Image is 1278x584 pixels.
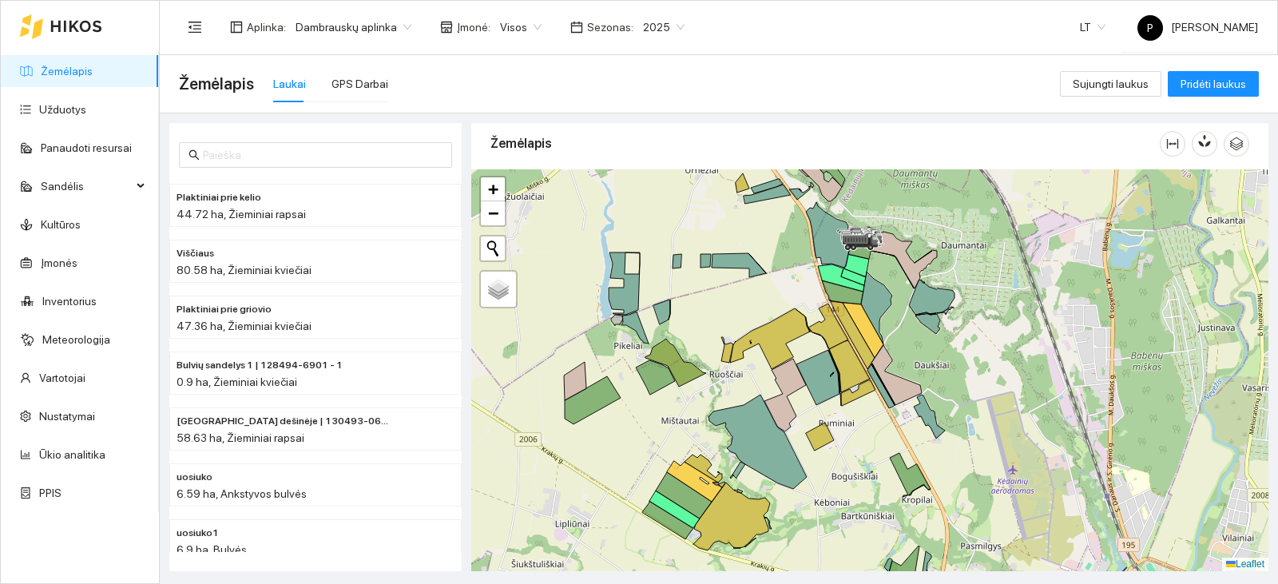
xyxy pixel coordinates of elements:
a: Layers [481,272,516,307]
button: menu-fold [179,11,211,43]
span: Viščiaus [177,246,214,261]
div: GPS Darbai [331,75,388,93]
span: calendar [570,21,583,34]
span: 58.63 ha, Žieminiai rapsai [177,431,304,444]
span: uosiuko [177,470,212,485]
a: Vartotojai [39,371,85,384]
button: Pridėti laukus [1168,71,1259,97]
span: Plaktiniai prie griovio [177,302,272,317]
span: search [189,149,200,161]
span: 47.36 ha, Žieminiai kviečiai [177,320,312,332]
a: Įmonės [41,256,77,269]
a: Meteorologija [42,333,110,346]
span: Visos [500,15,542,39]
span: P [1147,15,1153,41]
a: Pridėti laukus [1168,77,1259,90]
span: 6.59 ha, Ankstyvos bulvės [177,487,307,500]
span: Sujungti laukus [1073,75,1149,93]
span: 2025 [643,15,685,39]
div: Laukai [273,75,306,93]
span: Žemėlapis [179,71,254,97]
span: [PERSON_NAME] [1137,21,1258,34]
span: + [488,179,498,199]
span: Pridėti laukus [1181,75,1246,93]
span: LT [1080,15,1105,39]
span: Sezonas : [587,18,633,36]
a: Zoom in [481,177,505,201]
span: Bulvių sandelys 1 | 128494-6901 - 1 [177,358,343,373]
span: 80.58 ha, Žieminiai kviečiai [177,264,312,276]
button: Sujungti laukus [1060,71,1161,97]
a: Ūkio analitika [39,448,105,461]
a: Sujungti laukus [1060,77,1161,90]
span: layout [230,21,243,34]
span: Aplinka : [247,18,286,36]
span: Lipliūnų dešinėje | 130493-0641 - (1)(2) [177,414,391,429]
span: 6.9 ha, Bulvės [177,543,247,556]
span: 0.9 ha, Žieminiai kviečiai [177,375,297,388]
span: menu-fold [188,20,202,34]
a: Panaudoti resursai [41,141,132,154]
span: − [488,203,498,223]
a: Leaflet [1226,558,1264,570]
a: Inventorius [42,295,97,308]
a: Kultūros [41,218,81,231]
span: column-width [1161,137,1185,150]
a: PPIS [39,487,62,499]
span: Dambrauskų aplinka [296,15,411,39]
button: column-width [1160,131,1185,157]
span: uosiuko1 [177,526,219,541]
a: Užduotys [39,103,86,116]
a: Zoom out [481,201,505,225]
span: Sandėlis [41,170,132,202]
button: Initiate a new search [481,236,505,260]
a: Nustatymai [39,410,95,423]
span: shop [440,21,453,34]
span: Plaktiniai prie kelio [177,190,261,205]
div: Žemėlapis [490,121,1160,166]
span: Įmonė : [457,18,490,36]
span: 44.72 ha, Žieminiai rapsai [177,208,306,220]
a: Žemėlapis [41,65,93,77]
input: Paieška [203,146,443,164]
